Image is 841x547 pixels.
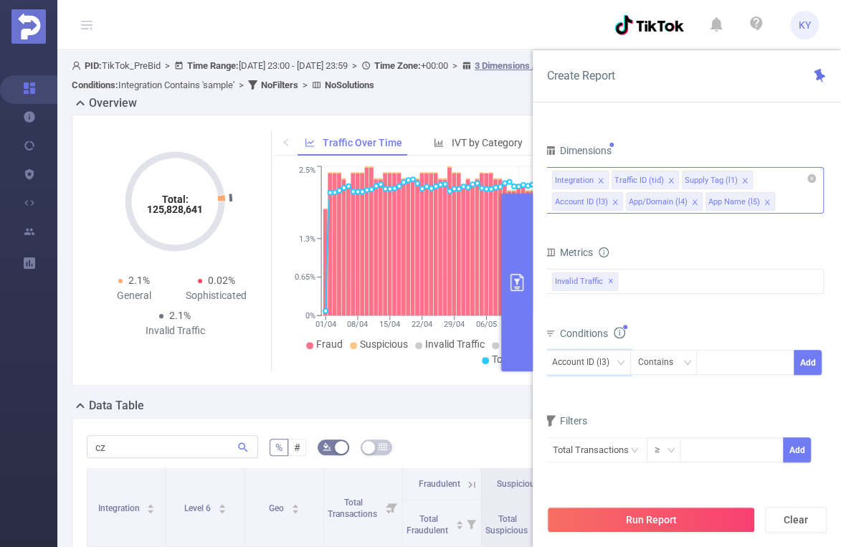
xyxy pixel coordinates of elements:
span: Dimensions [544,145,612,156]
div: Account ID (l3) [552,351,619,374]
span: Total Suspicious [485,514,530,536]
i: icon: caret-up [291,502,299,506]
i: icon: close [612,199,619,207]
i: icon: caret-up [455,518,463,523]
span: Fraud [316,338,343,350]
div: Account ID (l3) [555,193,608,211]
span: > [234,80,248,90]
div: Sort [291,502,300,510]
tspan: 08/04 [347,320,368,329]
i: icon: line-chart [305,138,315,148]
h2: Data Table [89,397,144,414]
tspan: 0.65% [295,273,315,282]
i: icon: caret-down [291,508,299,512]
span: Invalid Traffic [425,338,485,350]
i: icon: bar-chart [434,138,444,148]
li: Traffic ID (tid) [612,171,679,189]
button: Add [794,350,822,375]
tspan: 06/05 [476,320,497,329]
div: Sort [218,502,227,510]
span: Integration [98,503,142,513]
span: 0.02% [208,275,235,286]
span: TikTok_PreBid [DATE] 23:00 - [DATE] 23:59 +00:00 [72,60,698,90]
i: icon: close [764,199,771,207]
span: > [298,80,312,90]
div: Sort [146,502,155,510]
i: icon: caret-down [218,508,226,512]
div: ≥ [655,438,670,462]
img: Protected Media [11,9,46,44]
span: Total Fraudulent [407,514,450,536]
span: % [275,442,282,453]
i: icon: left [282,138,290,146]
i: icon: close [691,199,698,207]
div: Supply Tag (l1) [685,171,738,190]
i: icon: close [741,177,749,186]
span: Fraudulent [418,479,460,489]
div: App/Domain (l4) [629,193,688,211]
tspan: 15/04 [379,320,400,329]
span: > [161,60,174,71]
div: General [92,288,175,303]
span: Filters [544,415,587,427]
span: > [448,60,462,71]
i: icon: down [667,446,675,456]
i: icon: caret-down [455,523,463,528]
li: Supply Tag (l1) [682,171,753,189]
span: ✕ [608,273,614,290]
div: App Name (l5) [708,193,760,211]
i: Filter menu [382,468,402,546]
span: Create Report [547,69,615,82]
i: icon: close [597,177,604,186]
i: icon: bg-colors [323,442,331,451]
span: # [294,442,300,453]
div: Contains [638,351,683,374]
span: Geo [269,503,286,513]
b: Time Range: [187,60,239,71]
div: Invalid Traffic [134,323,217,338]
li: App Name (l5) [705,192,775,211]
span: Integration Contains 'sample' [72,80,234,90]
div: Sort [455,518,464,527]
i: icon: table [379,442,387,451]
li: Integration [552,171,609,189]
div: Sophisticated [175,288,257,303]
i: Filter menu [461,500,481,546]
span: Suspicious [360,338,408,350]
b: Time Zone: [374,60,421,71]
i: icon: down [683,358,692,368]
li: App/Domain (l4) [626,192,703,211]
span: KY [799,11,811,39]
tspan: 1.3% [299,234,315,244]
tspan: 0% [305,311,315,320]
span: Total Transactions [328,498,379,519]
i: icon: info-circle [614,327,625,338]
tspan: 29/04 [444,320,465,329]
tspan: Total: [162,194,189,205]
i: icon: info-circle [599,247,609,257]
i: icon: caret-down [147,508,155,512]
span: Metrics [544,247,593,258]
i: icon: close [667,177,675,186]
b: No Filters [261,80,298,90]
span: Conditions [560,328,625,339]
b: PID: [85,60,102,71]
div: Integration [555,171,594,190]
b: Conditions : [72,80,118,90]
tspan: 01/04 [315,320,336,329]
tspan: 125,828,641 [147,204,203,215]
i: icon: down [617,358,625,368]
span: 2.1% [169,310,191,321]
span: Traffic Over Time [323,137,402,148]
span: 2.1% [128,275,150,286]
tspan: 2.5% [299,166,315,176]
span: > [348,60,361,71]
tspan: 22/04 [412,320,432,329]
span: Suspicious [497,479,539,489]
button: Clear [765,507,827,533]
li: Account ID (l3) [552,192,623,211]
span: Total Transactions [492,353,574,365]
span: Invalid Traffic [552,272,618,291]
span: IVT by Category [452,137,523,148]
i: icon: user [72,61,85,70]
